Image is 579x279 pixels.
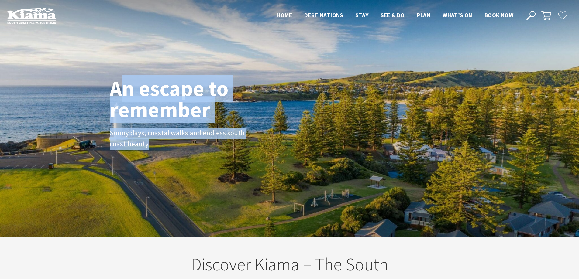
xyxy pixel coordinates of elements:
span: Book now [484,12,513,19]
h1: An escape to remember [110,78,277,120]
span: Stay [355,12,369,19]
nav: Main Menu [271,11,519,21]
span: Destinations [304,12,343,19]
img: Kiama Logo [7,7,56,24]
span: What’s On [443,12,472,19]
span: Home [277,12,292,19]
p: Sunny days, coastal walks and endless south coast beauty [110,128,246,150]
span: See & Do [381,12,405,19]
span: Plan [417,12,431,19]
